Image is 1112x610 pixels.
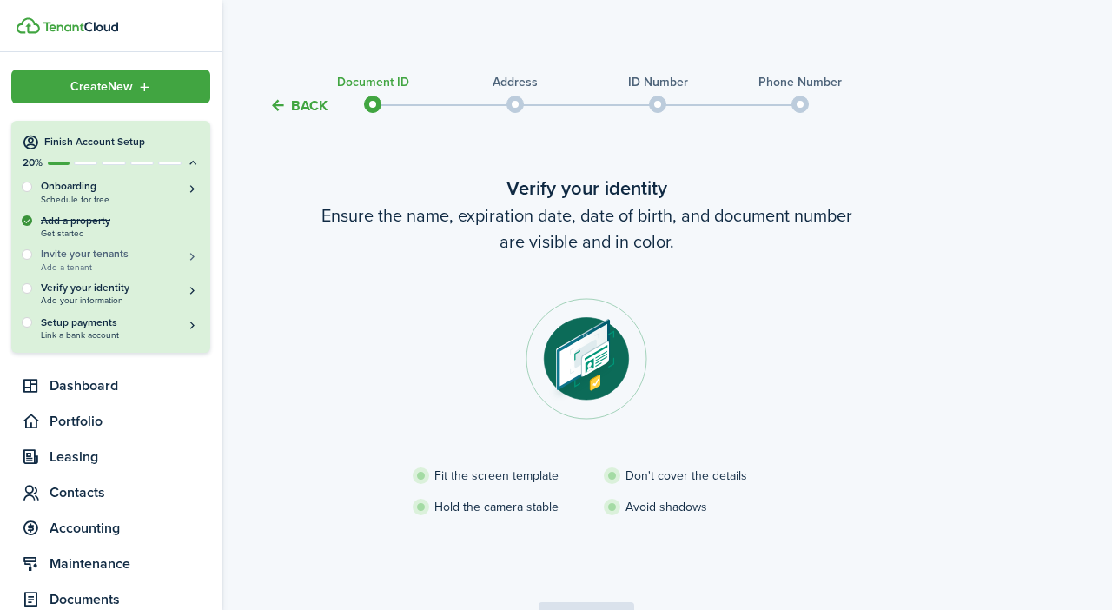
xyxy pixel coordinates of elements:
[604,467,795,485] li: Don't cover the details
[41,195,200,204] span: Schedule for free
[41,330,200,340] span: Link a bank account
[50,589,210,610] span: Documents
[11,70,210,103] button: Open menu
[269,96,328,115] button: Back
[44,135,200,149] h4: Finish Account Setup
[50,411,210,432] span: Portfolio
[41,281,200,295] h5: Verify your identity
[41,295,200,305] span: Add your information
[758,73,842,91] stepper-dot-title: Phone Number
[628,73,688,91] stepper-dot-title: ID Number
[337,73,409,91] stepper-dot-title: Document ID
[41,315,200,340] a: Setup paymentsLink a bank account
[413,498,604,516] li: Hold the camera stable
[222,174,951,202] wizard-step-header-title: Verify your identity
[17,17,40,34] img: TenantCloud
[493,73,538,91] stepper-dot-title: Address
[41,179,200,194] h5: Onboarding
[41,315,200,330] h5: Setup payments
[43,22,118,32] img: TenantCloud
[50,375,210,396] span: Dashboard
[11,179,210,352] div: Finish Account Setup20%
[22,156,43,170] p: 20%
[604,498,795,516] li: Avoid shadows
[413,467,604,485] li: Fit the screen template
[11,121,210,170] button: Finish Account Setup20%
[50,447,210,467] span: Leasing
[70,81,133,93] span: Create New
[526,298,647,420] img: Document step
[50,518,210,539] span: Accounting
[41,247,200,262] h5: Invite your tenants
[222,202,951,255] wizard-step-header-description: Ensure the name, expiration date, date of birth, and document number are visible and in color.
[41,247,200,272] button: Invite your tenantsAdd a tenant
[41,262,200,272] span: Add a tenant
[41,179,200,204] button: OnboardingSchedule for free
[41,281,200,306] button: Verify your identityAdd your information
[50,554,210,574] span: Maintenance
[50,482,210,503] span: Contacts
